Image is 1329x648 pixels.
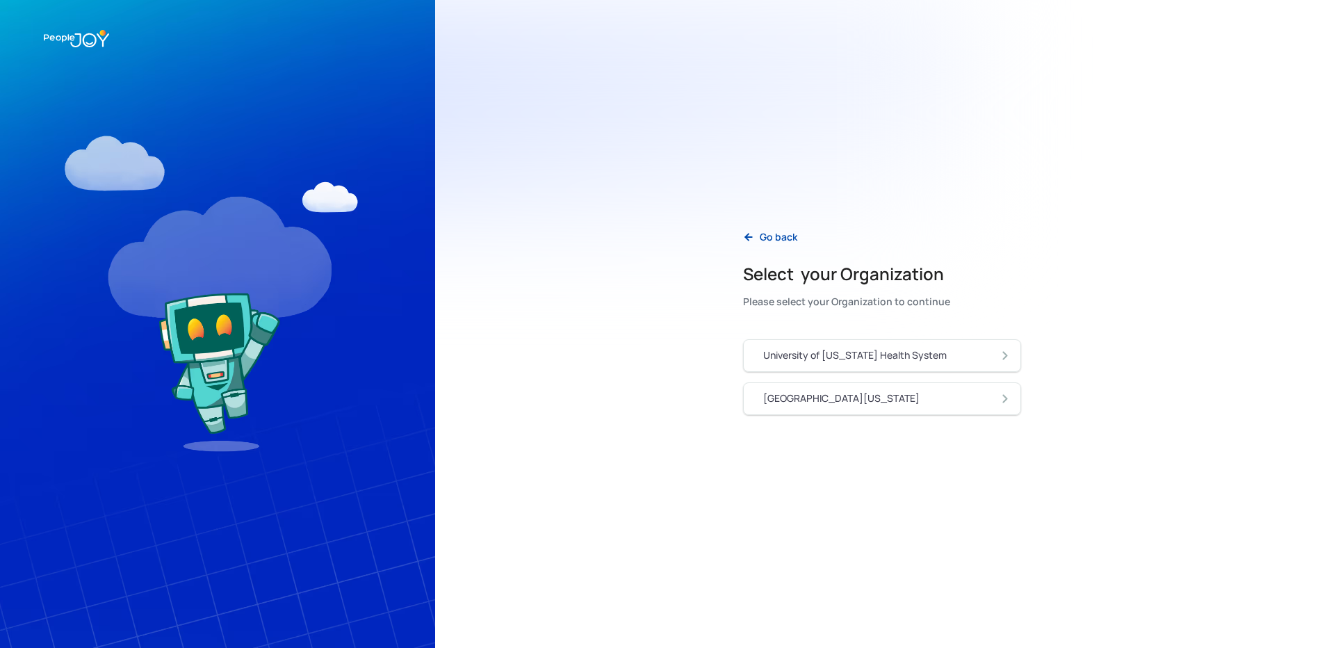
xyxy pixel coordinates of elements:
[743,339,1021,372] a: University of [US_STATE] Health System
[763,348,947,362] div: University of [US_STATE] Health System
[760,230,797,244] div: Go back
[743,263,950,285] h2: Select your Organization
[743,292,950,311] div: Please select your Organization to continue
[732,223,808,252] a: Go back
[763,391,920,405] div: [GEOGRAPHIC_DATA][US_STATE]
[743,382,1021,415] a: [GEOGRAPHIC_DATA][US_STATE]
